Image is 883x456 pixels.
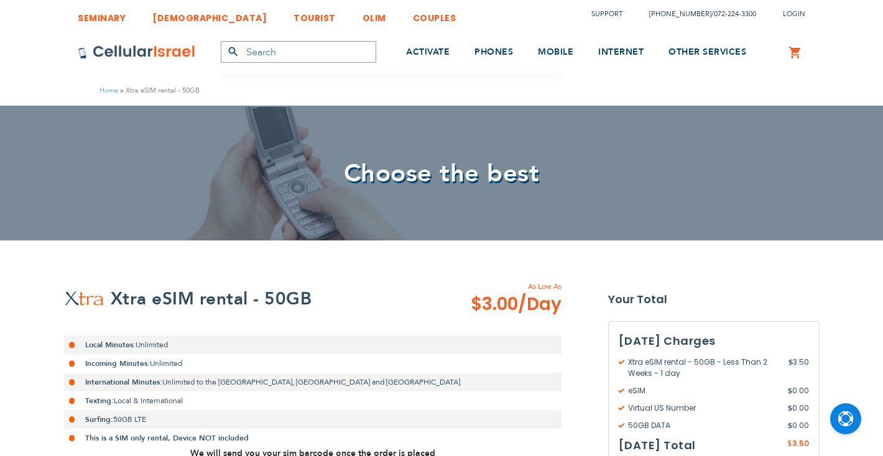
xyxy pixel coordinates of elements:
a: [PHONE_NUMBER] [649,9,711,19]
strong: Your Total [608,290,820,309]
span: 50GB DATA [619,420,788,431]
li: Xtra eSIM rental - 50GB [118,84,200,96]
a: OTHER SERVICES [668,29,746,76]
span: As Low As [437,281,562,292]
strong: Texting: [85,396,114,406]
span: 0.00 [788,385,809,396]
strong: Incoming Minutes: [85,358,150,368]
strong: This is a SIM only rental, Device NOT included [85,433,249,443]
a: [DEMOGRAPHIC_DATA] [152,3,267,26]
span: 3.50 [788,357,809,379]
span: Xtra eSIM rental - 50GB - Less Than 2 Weeks - 1 day [619,357,788,379]
span: 0.00 [788,403,809,414]
li: Unlimited [64,335,562,354]
span: eSIM [619,385,788,396]
li: Unlimited [64,354,562,373]
span: Login [783,9,805,19]
input: Search [221,41,376,63]
span: Virtual US Number [619,403,788,414]
span: $ [788,385,792,396]
span: OTHER SERVICES [668,46,746,58]
a: PHONES [474,29,513,76]
h3: [DATE] Total [619,436,696,455]
a: INTERNET [598,29,644,76]
span: MOBILE [538,46,573,58]
span: $ [788,403,792,414]
span: /Day [518,292,562,317]
span: $ [787,439,792,450]
li: Local & International [64,391,562,410]
a: TOURIST [294,3,336,26]
span: INTERNET [598,46,644,58]
li: Unlimited to the [GEOGRAPHIC_DATA], [GEOGRAPHIC_DATA] and [GEOGRAPHIC_DATA] [64,373,562,391]
a: ACTIVATE [406,29,450,76]
span: Choose the best [344,157,540,191]
span: PHONES [474,46,513,58]
a: COUPLES [413,3,456,26]
img: Xtra eSIM rental - 50GB [64,291,104,307]
strong: Local Minutes: [85,340,136,350]
a: OLIM [363,3,386,26]
a: 072-224-3300 [714,9,756,19]
li: 50GB LTE [64,410,562,429]
strong: Surfing: [85,414,113,424]
strong: International Minutes: [85,377,162,387]
span: 0.00 [788,420,809,431]
a: Home [99,86,118,95]
h3: [DATE] Charges [619,332,809,350]
a: Support [591,9,622,19]
span: 3.50 [792,438,809,449]
a: MOBILE [538,29,573,76]
a: SEMINARY [78,3,126,26]
img: Cellular Israel Logo [78,45,196,60]
span: $ [788,357,793,368]
li: / [637,5,756,23]
span: $ [788,420,792,431]
span: ACTIVATE [406,46,450,58]
h2: Xtra eSIM rental - 50GB [111,286,312,311]
span: $3.00 [471,292,562,317]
